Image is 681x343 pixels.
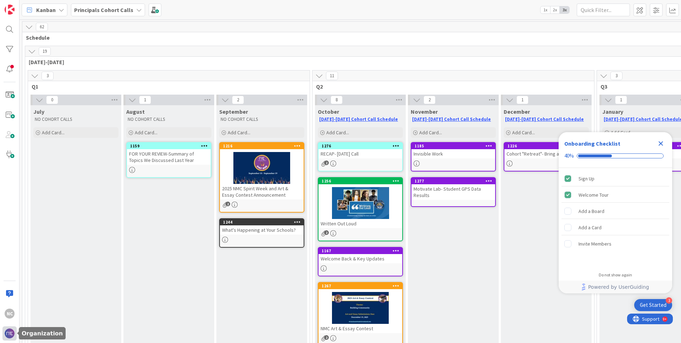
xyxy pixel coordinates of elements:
span: 1 [615,96,627,104]
a: [DATE]-[DATE] Cohort Call Schedule [319,116,398,122]
div: Invite Members is incomplete. [561,236,669,252]
input: Quick Filter... [577,4,630,16]
div: Welcome Tour is complete. [561,187,669,203]
p: NO COHORT CALLS [35,117,117,122]
span: Add Card... [135,129,157,136]
span: Add Card... [512,129,535,136]
span: 3 [610,72,622,80]
div: 12162025 NMC Spirit Week and Art & Essay Contest Announcement [220,143,304,199]
div: 1277 [415,179,495,184]
div: Close Checklist [655,138,666,149]
div: 1226 [504,143,588,149]
p: NO COHORT CALLS [128,117,210,122]
span: Add Card... [326,129,349,136]
div: Motivate Lab- Student GPS Data Results [411,184,495,200]
div: Add a Board [578,207,604,215]
div: 1216 [220,143,304,149]
div: 1167Welcome Back & Key Updates [319,248,402,263]
div: 1167 [319,248,402,254]
div: Written Out Loud [319,219,402,228]
div: Do not show again [599,272,632,278]
span: October [318,108,339,115]
div: 3 [666,297,672,304]
div: 1256 [319,178,402,184]
span: 8 [331,96,343,104]
div: 1277 [411,178,495,184]
div: 1216 [223,144,304,148]
span: 3x [560,6,569,13]
img: avatar [5,328,15,338]
div: 1159 [130,144,211,148]
span: September [219,108,248,115]
span: Add Card... [419,129,442,136]
div: Add a Card is incomplete. [561,220,669,235]
div: 1185 [411,143,495,149]
div: Checklist items [559,168,672,268]
span: 2 [324,335,329,340]
span: January [602,108,623,115]
div: Cohort "Retreat"- Bring a Journal [504,149,588,158]
span: 2x [550,6,560,13]
div: Sign Up is complete. [561,171,669,186]
span: August [126,108,145,115]
a: [DATE]-[DATE] Cohort Call Schedule [412,116,491,122]
span: 19 [39,47,51,56]
div: Checklist progress: 40% [564,153,666,159]
span: 1x [541,6,550,13]
div: 1267 [322,283,402,288]
div: 9+ [36,3,39,9]
div: Open Get Started checklist, remaining modules: 3 [634,299,672,311]
div: FOR YOUR REVIEW-Summary of Topics We Discussed Last Year [127,149,211,165]
div: 1276 [319,143,402,149]
span: Add Card... [611,129,633,136]
div: 1276RECAP- [DATE] Call [319,143,402,158]
div: Sign Up [578,174,594,183]
div: 1244What's Happening at Your Schools? [220,219,304,235]
span: 2 [324,161,329,165]
div: 1244 [220,219,304,225]
div: Invite Members [578,240,611,248]
div: What's Happening at Your Schools? [220,225,304,235]
div: Onboarding Checklist [564,139,620,148]
div: Welcome Tour [578,191,609,199]
div: 2025 NMC Spirit Week and Art & Essay Contest Announcement [220,184,304,199]
div: 1159FOR YOUR REVIEW-Summary of Topics We Discussed Last Year [127,143,211,165]
div: 1276 [322,144,402,148]
div: Footer [559,281,672,293]
div: 40% [564,153,574,159]
div: NC [5,309,15,319]
a: Powered by UserGuiding [562,281,669,293]
div: 1256 [322,179,402,184]
div: 1244 [223,220,304,225]
div: 1256Written Out Loud [319,178,402,228]
span: November [411,108,438,115]
span: Q1 [32,83,301,90]
span: Add Card... [228,129,250,136]
span: 1 [139,96,151,104]
span: 11 [326,72,338,80]
span: 3 [41,72,54,80]
span: 2 [423,96,436,104]
span: Support [15,1,32,10]
div: Checklist Container [559,132,672,293]
b: Principals Cohort Calls [74,6,133,13]
div: NMC Art & Essay Contest [319,324,402,333]
span: 2 [232,96,244,104]
span: 62 [36,23,48,31]
div: 1185Invisible Work [411,143,495,158]
span: Powered by UserGuiding [588,283,649,291]
span: 1 [516,96,528,104]
img: Visit kanbanzone.com [5,5,15,15]
div: Welcome Back & Key Updates [319,254,402,263]
div: 1267 [319,283,402,289]
h5: Organization [22,330,63,337]
div: 1226Cohort "Retreat"- Bring a Journal [504,143,588,158]
div: Invisible Work [411,149,495,158]
span: Add Card... [42,129,65,136]
div: Get Started [640,302,666,309]
div: Add a Card [578,223,602,232]
span: 2 [226,202,230,206]
p: NO COHORT CALLS [221,117,303,122]
div: 1167 [322,248,402,253]
span: Q2 [316,83,585,90]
